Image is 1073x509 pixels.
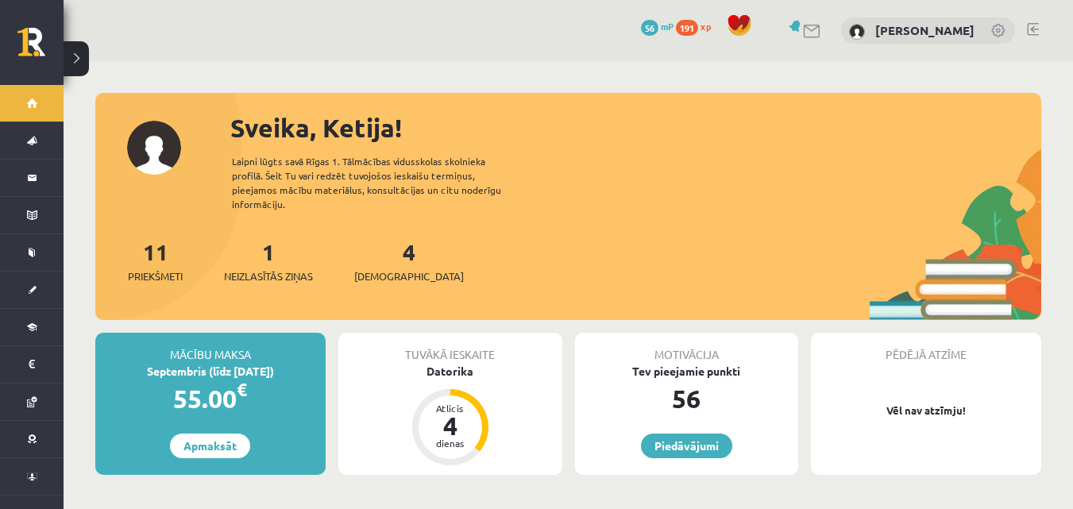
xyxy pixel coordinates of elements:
[338,363,562,468] a: Datorika Atlicis 4 dienas
[426,413,474,438] div: 4
[237,378,247,401] span: €
[128,268,183,284] span: Priekšmeti
[17,28,64,67] a: Rīgas 1. Tālmācības vidusskola
[676,20,719,33] a: 191 xp
[819,403,1033,418] p: Vēl nav atzīmju!
[426,438,474,448] div: dienas
[170,434,250,458] a: Apmaksāt
[338,333,562,363] div: Tuvākā ieskaite
[95,363,326,380] div: Septembris (līdz [DATE])
[354,237,464,284] a: 4[DEMOGRAPHIC_DATA]
[224,268,313,284] span: Neizlasītās ziņas
[128,237,183,284] a: 11Priekšmeti
[232,154,529,211] div: Laipni lūgts savā Rīgas 1. Tālmācības vidusskolas skolnieka profilā. Šeit Tu vari redzēt tuvojošo...
[875,22,975,38] a: [PERSON_NAME]
[230,109,1041,147] div: Sveika, Ketija!
[661,20,674,33] span: mP
[426,403,474,413] div: Atlicis
[95,380,326,418] div: 55.00
[338,363,562,380] div: Datorika
[811,333,1041,363] div: Pēdējā atzīme
[641,20,674,33] a: 56 mP
[676,20,698,36] span: 191
[575,333,799,363] div: Motivācija
[641,20,658,36] span: 56
[701,20,711,33] span: xp
[224,237,313,284] a: 1Neizlasītās ziņas
[575,363,799,380] div: Tev pieejamie punkti
[575,380,799,418] div: 56
[849,24,865,40] img: Ketija Dzilna
[354,268,464,284] span: [DEMOGRAPHIC_DATA]
[641,434,732,458] a: Piedāvājumi
[95,333,326,363] div: Mācību maksa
